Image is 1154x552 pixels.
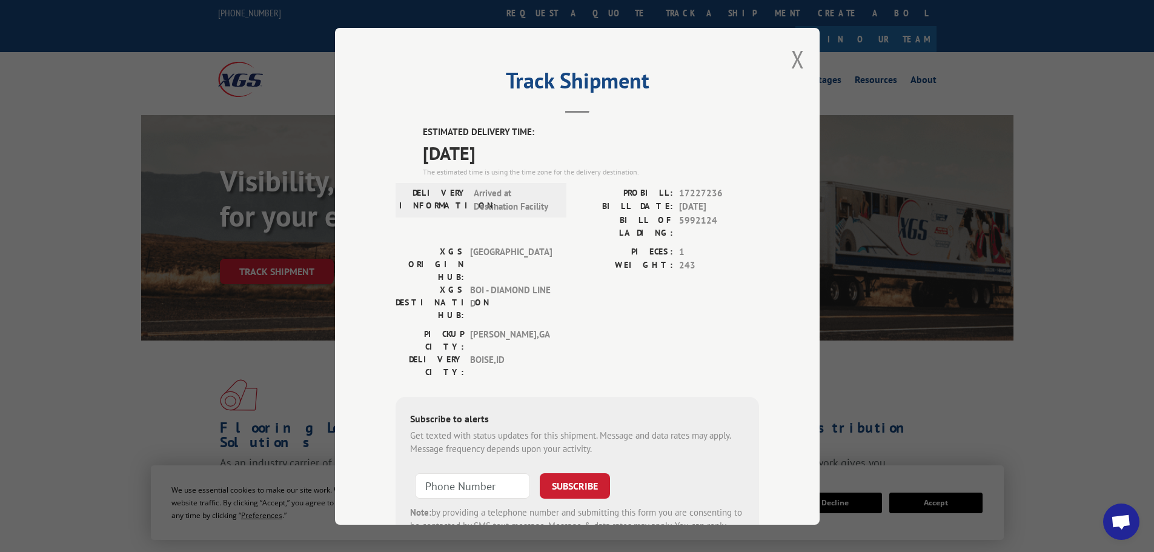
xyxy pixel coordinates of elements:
[577,186,673,200] label: PROBILL:
[577,213,673,239] label: BILL OF LADING:
[410,428,744,456] div: Get texted with status updates for this shipment. Message and data rates may apply. Message frequ...
[410,506,431,517] strong: Note:
[679,259,759,273] span: 243
[791,43,804,75] button: Close modal
[577,259,673,273] label: WEIGHT:
[396,353,464,378] label: DELIVERY CITY:
[410,411,744,428] div: Subscribe to alerts
[470,245,552,283] span: [GEOGRAPHIC_DATA]
[396,283,464,321] label: XGS DESTINATION HUB:
[577,200,673,214] label: BILL DATE:
[540,473,610,498] button: SUBSCRIBE
[423,125,759,139] label: ESTIMATED DELIVERY TIME:
[679,245,759,259] span: 1
[474,186,555,213] span: Arrived at Destination Facility
[410,505,744,547] div: by providing a telephone number and submitting this form you are consenting to be contacted by SM...
[415,473,530,498] input: Phone Number
[423,166,759,177] div: The estimated time is using the time zone for the delivery destination.
[470,283,552,321] span: BOI - DIAMOND LINE D
[470,327,552,353] span: [PERSON_NAME] , GA
[396,327,464,353] label: PICKUP CITY:
[679,213,759,239] span: 5992124
[396,245,464,283] label: XGS ORIGIN HUB:
[396,72,759,95] h2: Track Shipment
[577,245,673,259] label: PIECES:
[1103,504,1139,540] a: Open chat
[679,200,759,214] span: [DATE]
[470,353,552,378] span: BOISE , ID
[399,186,468,213] label: DELIVERY INFORMATION:
[423,139,759,166] span: [DATE]
[679,186,759,200] span: 17227236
